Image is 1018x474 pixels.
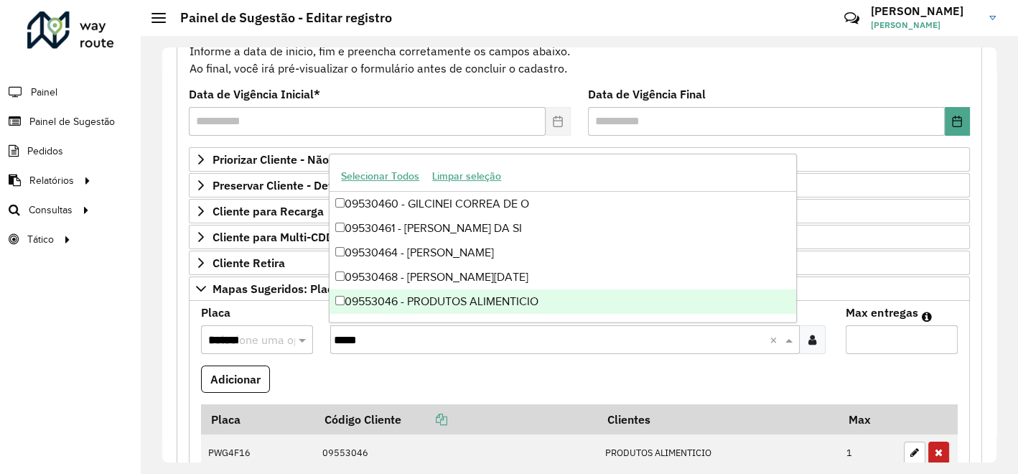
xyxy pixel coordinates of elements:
div: Informe a data de inicio, fim e preencha corretamente os campos abaixo. Ao final, você irá pré-vi... [189,24,970,78]
span: [PERSON_NAME] [871,19,979,32]
button: Adicionar [201,366,270,393]
div: 09530468 - [PERSON_NAME][DATE] [330,265,795,289]
span: Tático [27,232,54,247]
span: Preservar Cliente - Devem ficar no buffer, não roteirizar [213,180,505,191]
h3: [PERSON_NAME] [871,4,979,18]
a: Priorizar Cliente - Não podem ficar no buffer [189,147,970,172]
label: Data de Vigência Final [588,85,706,103]
button: Choose Date [945,107,970,136]
span: Mapas Sugeridos: Placa-Cliente [213,283,381,294]
a: Cliente para Multi-CDD/Internalização [189,225,970,249]
span: Consultas [29,203,73,218]
td: PRODUTOS ALIMENTICIO [598,434,839,472]
label: Max entregas [846,304,917,321]
span: Priorizar Cliente - Não podem ficar no buffer [213,154,447,165]
td: 09553046 [314,434,597,472]
div: 09530464 - [PERSON_NAME] [330,241,795,265]
div: 09530460 - GILCINEI CORREA DE O [330,192,795,216]
a: Cliente para Recarga [189,199,970,223]
label: Data de Vigência Inicial [189,85,320,103]
span: Cliente para Multi-CDD/Internalização [213,231,415,243]
th: Clientes [598,404,839,434]
th: Max [839,404,897,434]
span: Cliente Retira [213,257,285,269]
th: Placa [201,404,314,434]
button: Limpar seleção [426,165,508,187]
div: 09530461 - [PERSON_NAME] DA SI [330,216,795,241]
button: Selecionar Todos [335,165,426,187]
div: 09553046 - PRODUTOS ALIMENTICIO [330,289,795,314]
a: Cliente Retira [189,251,970,275]
a: Mapas Sugeridos: Placa-Cliente [189,276,970,301]
span: Painel de Sugestão [29,114,115,129]
em: Máximo de clientes que serão colocados na mesma rota com os clientes informados [921,311,931,322]
a: Contato Rápido [836,3,867,34]
td: 1 [839,434,897,472]
ng-dropdown-panel: Options list [329,154,796,322]
h2: Painel de Sugestão - Editar registro [166,10,392,26]
span: Clear all [770,331,782,348]
label: Placa [201,304,230,321]
span: Pedidos [27,144,63,159]
span: Cliente para Recarga [213,205,324,217]
span: Relatórios [29,173,74,188]
td: PWG4F16 [201,434,314,472]
span: Painel [31,85,57,100]
a: Copiar [401,412,447,427]
a: Preservar Cliente - Devem ficar no buffer, não roteirizar [189,173,970,197]
th: Código Cliente [314,404,597,434]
